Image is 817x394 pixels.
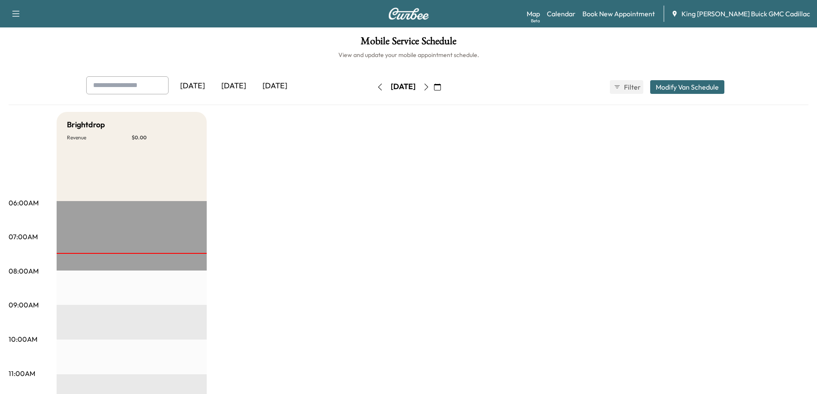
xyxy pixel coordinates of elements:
button: Modify Van Schedule [650,80,724,94]
a: Calendar [547,9,576,19]
p: 09:00AM [9,300,39,310]
h5: Brightdrop [67,119,105,131]
a: Book New Appointment [582,9,655,19]
h1: Mobile Service Schedule [9,36,808,51]
div: Beta [531,18,540,24]
p: 06:00AM [9,198,39,208]
p: 07:00AM [9,232,38,242]
p: Revenue [67,134,132,141]
img: Curbee Logo [388,8,429,20]
div: [DATE] [172,76,213,96]
p: $ 0.00 [132,134,196,141]
button: Filter [610,80,643,94]
h6: View and update your mobile appointment schedule. [9,51,808,59]
a: MapBeta [527,9,540,19]
div: [DATE] [213,76,254,96]
span: Filter [624,82,639,92]
div: [DATE] [391,81,416,92]
p: 08:00AM [9,266,39,276]
p: 11:00AM [9,368,35,379]
div: [DATE] [254,76,295,96]
p: 10:00AM [9,334,37,344]
span: King [PERSON_NAME] Buick GMC Cadillac [681,9,810,19]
